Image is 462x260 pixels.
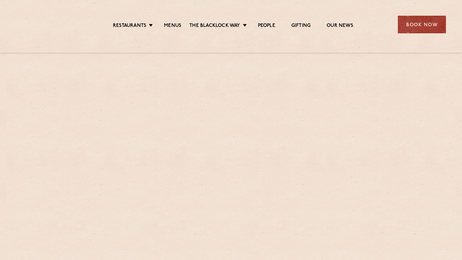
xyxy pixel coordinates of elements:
a: Menus [164,23,181,30]
a: Gifting [291,23,311,30]
a: Our News [327,23,353,30]
a: The Blacklock Way [189,23,240,30]
img: svg%3E [16,6,72,43]
a: People [258,23,275,30]
div: Book Now [398,16,446,33]
a: Restaurants [113,23,146,30]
